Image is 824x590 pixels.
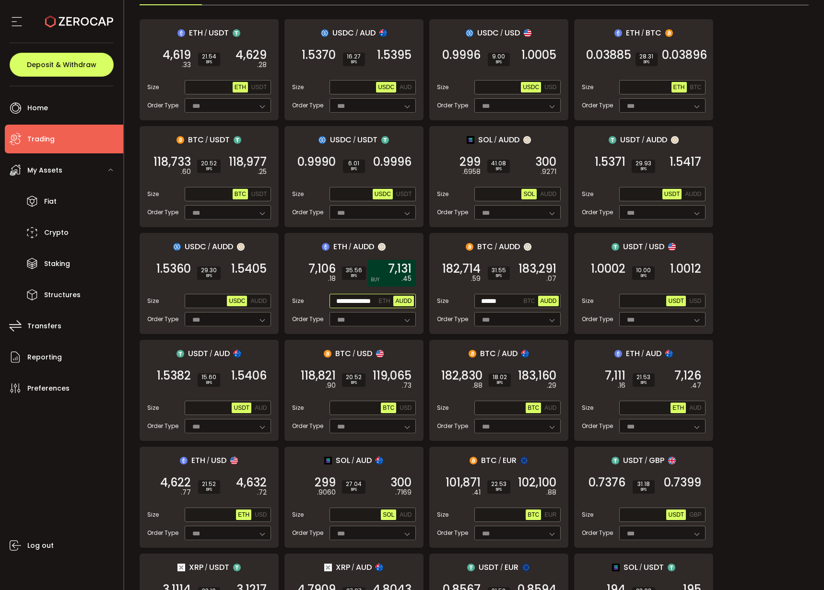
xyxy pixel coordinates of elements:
[292,404,304,412] span: Size
[636,374,651,380] span: 21.53
[251,84,267,91] span: USDT
[612,564,620,571] img: sol_portfolio.png
[355,29,358,37] em: /
[181,167,191,177] em: .60
[472,381,483,391] em: .88
[185,241,206,253] span: USDC
[524,243,531,251] img: zuPXiwguUFiBOIQyqLOiXsnnNitlx7q4LCwEbLHADjIpTka+Lip0HH8D0VTrd02z+wEAAAAASUVORK5CYII=
[582,101,613,110] span: Order Type
[671,82,687,93] button: ETH
[649,241,664,253] span: USD
[710,486,824,590] iframe: Chat Widget
[691,381,701,391] em: .47
[524,29,531,37] img: usd_portfolio.svg
[493,380,507,386] i: BPS
[437,297,448,305] span: Size
[538,189,558,199] button: AUDD
[526,509,541,520] button: BTC
[202,54,216,59] span: 21.54
[163,50,191,60] span: 4,619
[201,166,217,172] i: BPS
[253,403,269,413] button: AUD
[297,157,336,167] span: 0.9990
[542,82,558,93] button: USD
[177,564,185,571] img: xrp_portfolio.png
[518,264,556,274] span: 183,291
[227,296,247,306] button: USDC
[236,509,251,520] button: ETH
[381,403,396,413] button: BTC
[480,347,496,359] span: BTC
[346,267,362,273] span: 35.56
[614,29,622,37] img: eth_portfolio.svg
[668,298,684,304] span: USDT
[670,157,701,167] span: 1.5417
[541,167,556,177] em: .9271
[147,101,178,110] span: Order Type
[347,166,361,172] i: BPS
[205,136,208,144] em: /
[641,29,644,37] em: /
[521,82,541,93] button: USDC
[395,298,412,304] span: AUDD
[498,134,519,146] span: AUDD
[357,134,377,146] span: USDT
[526,403,541,413] button: BTC
[27,163,62,177] span: My Assets
[605,371,625,381] span: 7,111
[674,371,701,381] span: 7,126
[582,315,613,324] span: Order Type
[375,191,391,197] span: USDC
[540,191,556,197] span: AUDD
[292,190,304,198] span: Size
[521,350,529,358] img: aud_portfolio.svg
[383,511,394,518] span: SOL
[44,195,57,208] span: Fiat
[437,190,448,198] span: Size
[249,82,269,93] button: USDT
[177,29,185,37] img: eth_portfolio.svg
[173,243,181,251] img: usdc_portfolio.svg
[687,296,703,306] button: USD
[233,189,248,199] button: BTC
[27,61,96,68] span: Deposit & Withdraw
[521,189,537,199] button: SOL
[396,191,412,197] span: USDT
[459,157,481,167] span: 299
[44,226,69,240] span: Crypto
[582,83,593,92] span: Size
[546,274,556,284] em: .07
[232,403,251,413] button: USDT
[235,84,246,91] span: ETH
[626,347,640,359] span: ETH
[671,403,686,413] button: ETH
[672,405,684,411] span: ETH
[442,264,481,274] span: 182,714
[308,264,336,274] span: 7,106
[500,29,503,37] em: /
[253,509,269,520] button: USD
[469,350,476,358] img: btc_portfolio.svg
[502,347,518,359] span: AUD
[182,60,191,70] em: .33
[528,511,539,518] span: BTC
[292,297,304,305] span: Size
[27,350,62,364] span: Reporting
[188,347,208,359] span: USDT
[492,54,506,59] span: 9.00
[522,564,530,571] img: eur_portfolio.svg
[401,274,412,284] em: .45
[477,27,499,39] span: USDC
[518,371,556,381] span: 183,160
[646,27,661,39] span: BTC
[477,241,493,253] span: BTC
[664,191,680,197] span: USDT
[347,161,361,166] span: 6.01
[662,189,682,199] button: USDT
[371,276,379,284] i: BUY
[353,241,374,253] span: AUDD
[523,84,539,91] span: USDC
[636,380,651,386] i: BPS
[301,371,336,381] span: 118,821
[177,136,184,144] img: btc_portfolio.svg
